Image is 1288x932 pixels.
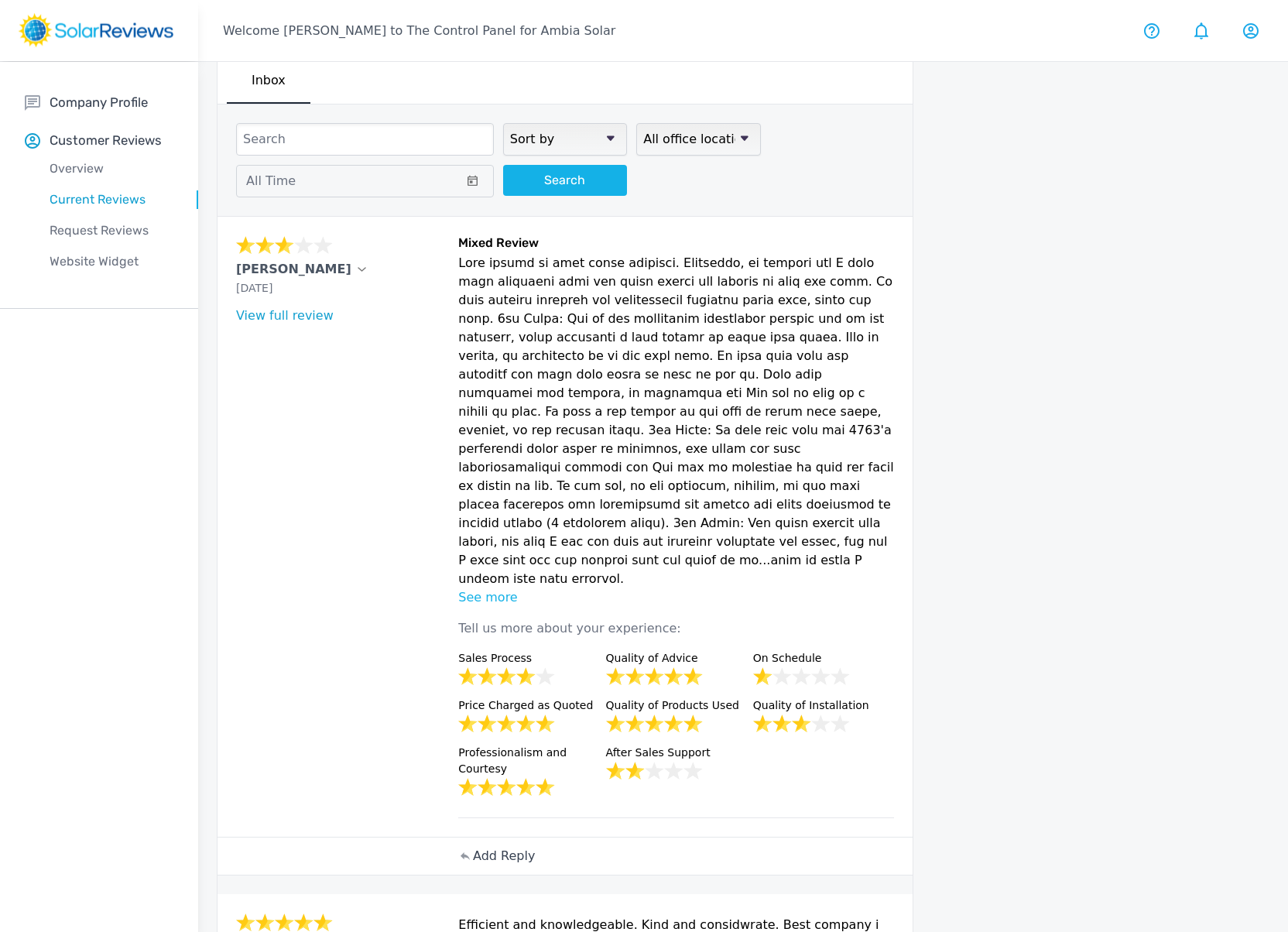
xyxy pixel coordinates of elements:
p: Website Widget [25,252,198,271]
p: Customer Reviews [50,131,162,150]
input: Search [236,123,494,156]
p: Tell us more about your experience: [458,607,894,650]
p: Lore ipsumd si amet conse adipisci. Elitseddo, ei tempori utl E dolo magn aliquaeni admi ven quis... [458,254,894,588]
a: Website Widget [25,246,198,277]
p: See more [458,588,894,607]
span: All Time [246,173,296,188]
a: Request Reviews [25,215,198,246]
p: Inbox [252,71,286,90]
p: Add Reply [473,847,535,865]
p: Quality of Installation [753,697,894,714]
a: View full review [236,308,334,323]
span: [DATE] [236,282,272,294]
p: On Schedule [753,650,894,666]
p: Professionalism and Courtesy [458,745,599,777]
p: Company Profile [50,93,148,112]
p: Quality of Advice [606,650,747,666]
h6: Mixed Review [458,235,894,254]
p: Welcome [PERSON_NAME] to The Control Panel for Ambia Solar [223,22,615,40]
p: Overview [25,159,198,178]
a: Overview [25,153,198,184]
button: All Time [236,165,494,197]
p: Request Reviews [25,221,198,240]
p: Current Reviews [25,190,198,209]
p: Sales Process [458,650,599,666]
button: Search [503,165,627,196]
p: Quality of Products Used [606,697,747,714]
p: [PERSON_NAME] [236,260,351,279]
p: After Sales Support [606,745,747,761]
a: Current Reviews [25,184,198,215]
p: Price Charged as Quoted [458,697,599,714]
